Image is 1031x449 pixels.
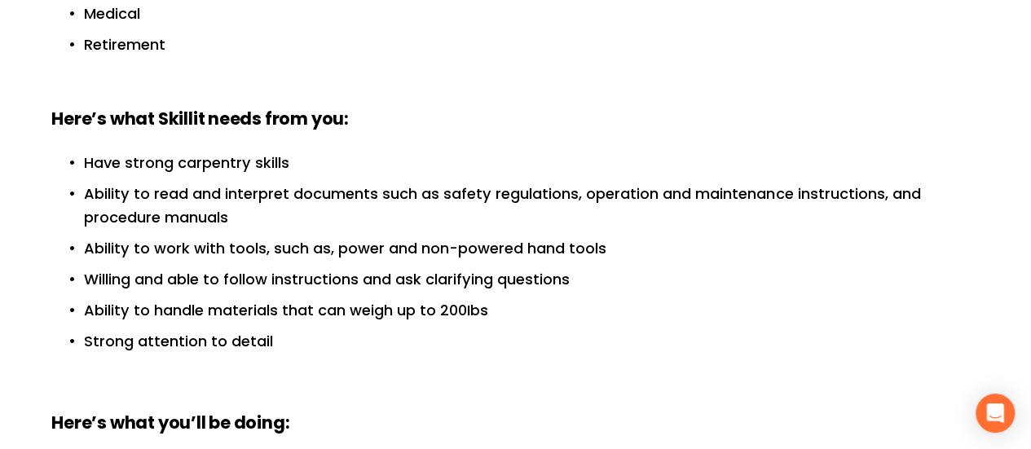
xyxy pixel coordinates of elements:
p: Willing and able to follow instructions and ask clarifying questions [84,268,980,292]
p: Retirement [84,33,980,57]
p: Have strong carpentry skills [84,152,980,175]
p: Strong attention to detail [84,330,980,354]
div: Open Intercom Messenger [976,394,1015,433]
strong: Here’s what Skillit needs from you: [51,106,349,135]
p: Medical [84,2,980,26]
p: Ability to handle materials that can weigh up to 200Ibs [84,299,980,323]
strong: Here’s what you’ll be doing: [51,410,289,439]
p: Ability to read and interpret documents such as safety regulations, operation and maintenance ins... [84,183,980,230]
p: Ability to work with tools, such as, power and non-powered hand tools [84,237,980,261]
